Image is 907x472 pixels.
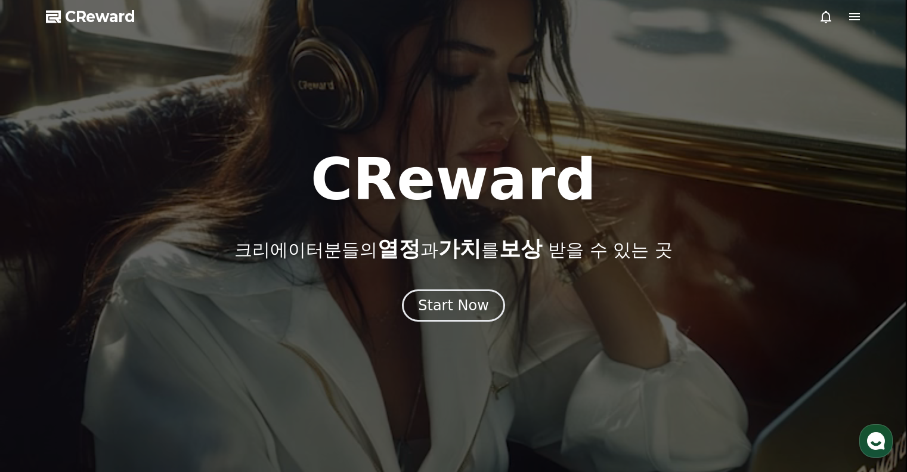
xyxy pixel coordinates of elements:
[438,236,481,261] span: 가치
[402,301,505,313] a: Start Now
[46,7,135,26] a: CReward
[377,236,420,261] span: 열정
[418,296,489,315] div: Start Now
[402,289,505,322] button: Start Now
[311,151,596,208] h1: CReward
[499,236,542,261] span: 보상
[234,237,672,261] p: 크리에이터분들의 과 를 받을 수 있는 곳
[65,7,135,26] span: CReward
